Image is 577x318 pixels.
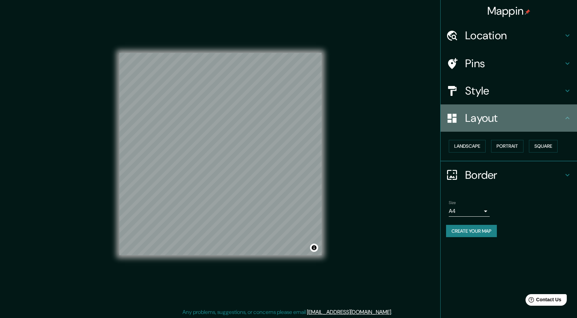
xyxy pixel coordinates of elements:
[441,50,577,77] div: Pins
[465,29,563,42] h4: Location
[441,22,577,49] div: Location
[310,244,318,252] button: Toggle attribution
[441,77,577,104] div: Style
[119,53,322,255] canvas: Map
[449,140,486,153] button: Landscape
[529,140,558,153] button: Square
[487,4,531,18] h4: Mappin
[182,308,392,316] p: Any problems, suggestions, or concerns please email .
[491,140,523,153] button: Portrait
[465,57,563,70] h4: Pins
[441,104,577,132] div: Layout
[465,168,563,182] h4: Border
[446,225,497,237] button: Create your map
[449,206,490,217] div: A4
[393,308,395,316] div: .
[449,200,456,205] label: Size
[441,161,577,189] div: Border
[465,84,563,98] h4: Style
[307,308,391,316] a: [EMAIL_ADDRESS][DOMAIN_NAME]
[392,308,393,316] div: .
[525,9,530,15] img: pin-icon.png
[516,291,569,310] iframe: Help widget launcher
[465,111,563,125] h4: Layout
